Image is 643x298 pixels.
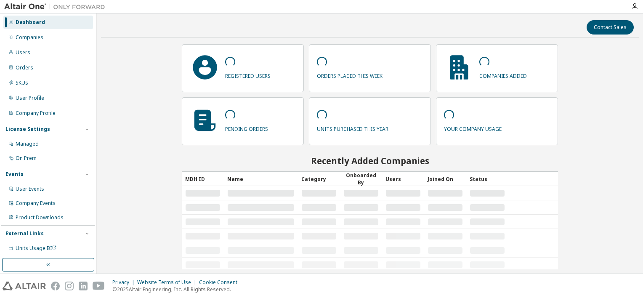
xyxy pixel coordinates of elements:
[385,172,421,186] div: Users
[5,171,24,178] div: Events
[16,214,64,221] div: Product Downloads
[317,70,383,80] p: orders placed this week
[16,245,57,252] span: Units Usage BI
[79,282,88,290] img: linkedin.svg
[112,279,137,286] div: Privacy
[16,186,44,192] div: User Events
[225,123,268,133] p: pending orders
[470,172,505,186] div: Status
[182,155,558,166] h2: Recently Added Companies
[16,200,56,207] div: Company Events
[137,279,199,286] div: Website Terms of Use
[5,230,44,237] div: External Links
[199,279,242,286] div: Cookie Consent
[428,172,463,186] div: Joined On
[16,141,39,147] div: Managed
[16,95,44,101] div: User Profile
[587,20,634,35] button: Contact Sales
[444,123,502,133] p: your company usage
[16,19,45,26] div: Dashboard
[51,282,60,290] img: facebook.svg
[3,282,46,290] img: altair_logo.svg
[16,34,43,41] div: Companies
[16,64,33,71] div: Orders
[65,282,74,290] img: instagram.svg
[16,49,30,56] div: Users
[227,172,295,186] div: Name
[479,70,527,80] p: companies added
[185,172,221,186] div: MDH ID
[16,155,37,162] div: On Prem
[93,282,105,290] img: youtube.svg
[16,110,56,117] div: Company Profile
[4,3,109,11] img: Altair One
[112,286,242,293] p: © 2025 Altair Engineering, Inc. All Rights Reserved.
[16,80,28,86] div: SKUs
[343,172,379,186] div: Onboarded By
[317,123,388,133] p: units purchased this year
[225,70,271,80] p: registered users
[301,172,337,186] div: Category
[5,126,50,133] div: License Settings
